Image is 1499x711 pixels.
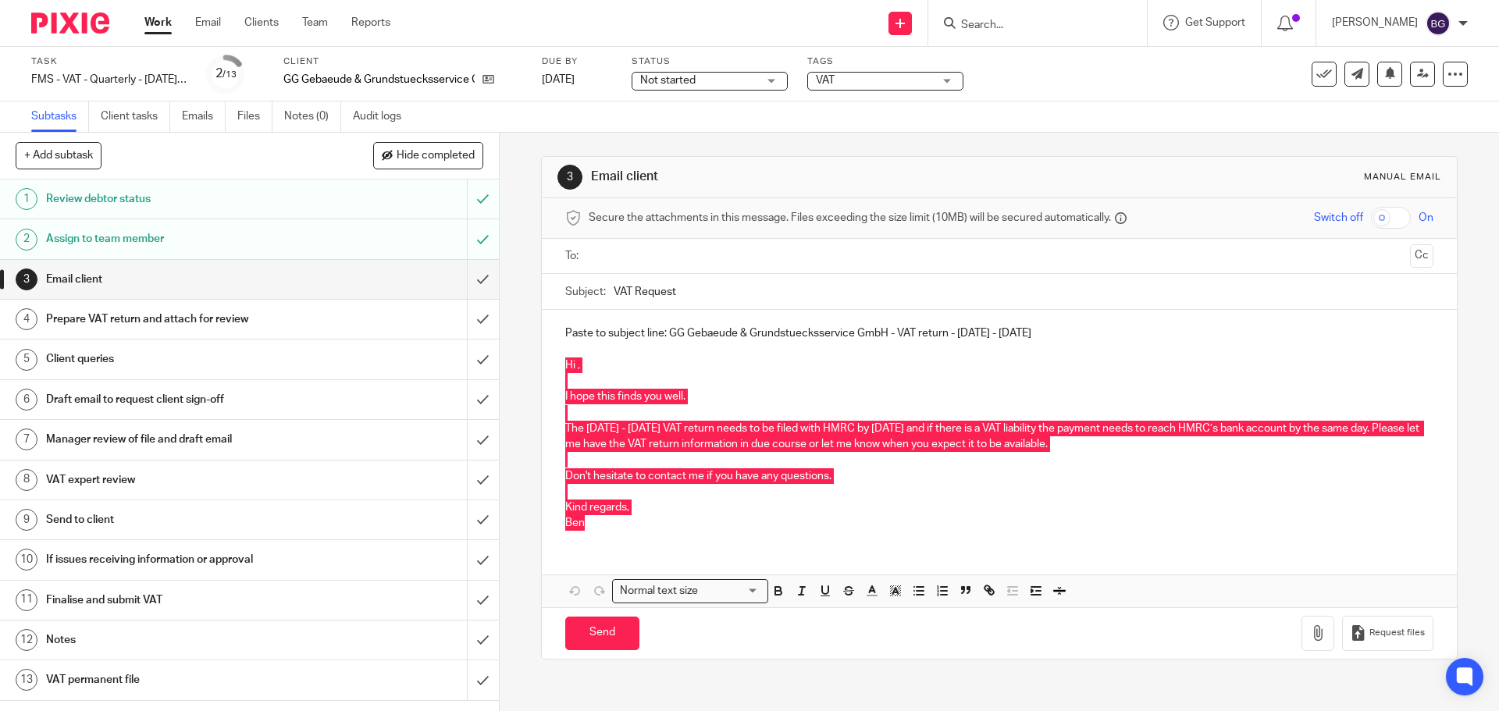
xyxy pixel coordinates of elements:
[16,142,101,169] button: + Add subtask
[565,499,1433,515] p: Kind regards,
[237,101,272,132] a: Files
[244,15,279,30] a: Clients
[16,268,37,290] div: 3
[16,229,37,251] div: 2
[101,101,170,132] a: Client tasks
[373,142,483,169] button: Hide completed
[640,75,696,86] span: Not started
[565,357,1433,373] p: Hi ,
[223,70,237,79] small: /13
[46,388,316,411] h1: Draft email to request client sign-off
[565,515,1433,531] p: Ben
[46,508,316,531] h1: Send to client
[46,668,316,691] h1: VAT permanent file
[1369,627,1425,639] span: Request files
[284,101,341,132] a: Notes (0)
[46,588,316,612] h1: Finalise and submit VAT
[16,308,37,330] div: 4
[16,589,37,611] div: 11
[1342,616,1433,651] button: Request files
[1332,15,1418,30] p: [PERSON_NAME]
[302,15,328,30] a: Team
[215,65,237,83] div: 2
[1419,210,1433,226] span: On
[46,628,316,652] h1: Notes
[16,469,37,491] div: 8
[31,72,187,87] div: FMS - VAT - Quarterly - May - July, 2025
[807,55,963,68] label: Tags
[283,55,522,68] label: Client
[1314,210,1363,226] span: Switch off
[565,248,582,264] label: To:
[31,72,187,87] div: FMS - VAT - Quarterly - [DATE] - [DATE]
[46,347,316,371] h1: Client queries
[703,583,759,599] input: Search for option
[589,210,1111,226] span: Secure the attachments in this message. Files exceeding the size limit (10MB) will be secured aut...
[960,19,1100,33] input: Search
[816,75,835,86] span: VAT
[46,227,316,251] h1: Assign to team member
[195,15,221,30] a: Email
[1410,244,1433,268] button: Cc
[1185,17,1245,28] span: Get Support
[542,55,612,68] label: Due by
[565,468,1433,484] p: Don't hesitate to contact me if you have any questions.
[16,188,37,210] div: 1
[16,428,37,450] div: 7
[565,325,1433,341] p: Paste to subject line: GG Gebaeude & Grundstuecksservice GmbH - VAT return - [DATE] - [DATE]
[31,55,187,68] label: Task
[565,617,639,650] input: Send
[616,583,701,599] span: Normal text size
[16,389,37,411] div: 6
[16,349,37,371] div: 5
[16,629,37,651] div: 12
[16,549,37,571] div: 10
[1426,11,1451,36] img: svg%3E
[565,389,1433,404] p: I hope this finds you well.
[591,169,1033,185] h1: Email client
[31,101,89,132] a: Subtasks
[1364,171,1441,183] div: Manual email
[46,268,316,291] h1: Email client
[46,548,316,571] h1: If issues receiving information or approval
[557,165,582,190] div: 3
[632,55,788,68] label: Status
[612,579,768,603] div: Search for option
[542,74,575,85] span: [DATE]
[31,12,109,34] img: Pixie
[353,101,413,132] a: Audit logs
[46,428,316,451] h1: Manager review of file and draft email
[144,15,172,30] a: Work
[565,284,606,300] label: Subject:
[182,101,226,132] a: Emails
[46,468,316,492] h1: VAT expert review
[565,421,1433,453] p: The [DATE] - [DATE] VAT return needs to be filed with HMRC by [DATE] and if there is a VAT liabil...
[46,187,316,211] h1: Review debtor status
[351,15,390,30] a: Reports
[397,150,475,162] span: Hide completed
[283,72,475,87] p: GG Gebaeude & Grundstuecksservice GmbH
[16,669,37,691] div: 13
[46,308,316,331] h1: Prepare VAT return and attach for review
[16,509,37,531] div: 9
